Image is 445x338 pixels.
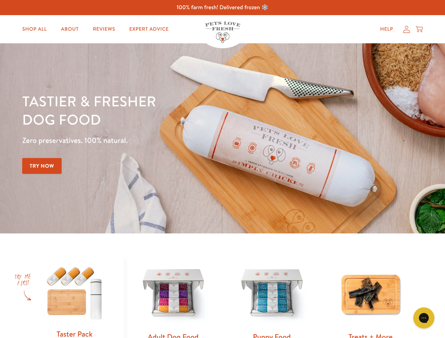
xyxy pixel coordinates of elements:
[124,22,174,36] a: Expert Advice
[205,21,240,43] img: Pets Love Fresh
[22,134,289,147] p: Zero preservatives. 100% natural.
[87,22,120,36] a: Reviews
[17,22,52,36] a: Shop All
[55,22,84,36] a: About
[22,92,289,129] h1: Tastier & fresher dog food
[22,158,62,174] a: Try Now
[410,305,438,331] iframe: Gorgias live chat messenger
[375,22,399,36] a: Help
